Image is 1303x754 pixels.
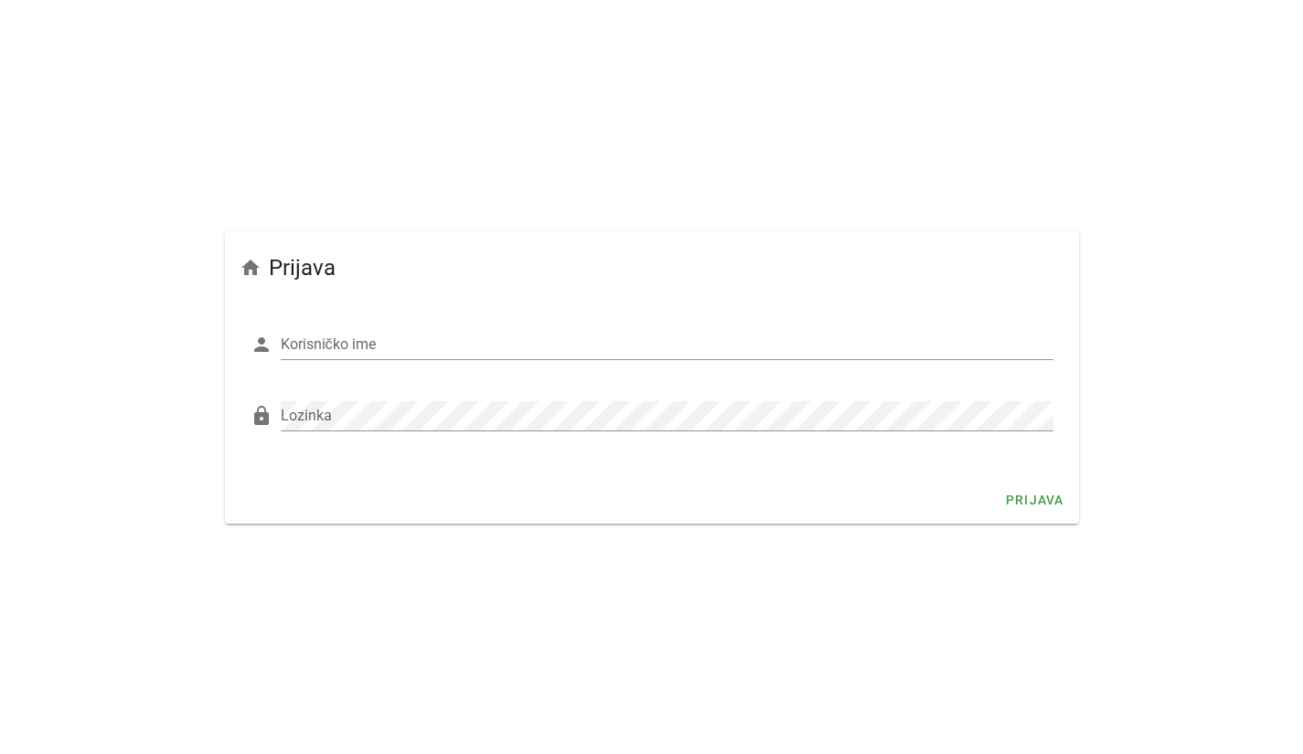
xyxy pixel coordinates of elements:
i: home [240,257,262,279]
button: Prijava [998,483,1072,516]
i: lock [251,405,272,427]
i: person [251,334,272,356]
span: Prijava [1005,493,1064,507]
span: Prijava [269,253,336,282]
